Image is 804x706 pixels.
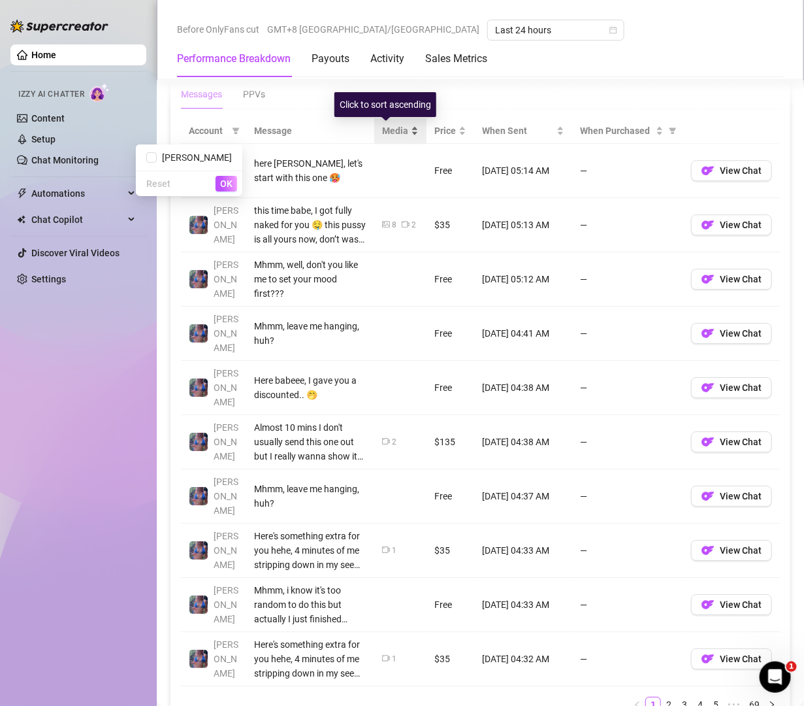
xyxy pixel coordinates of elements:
[720,382,762,393] span: View Chat
[701,652,715,665] img: OF
[31,134,56,144] a: Setup
[31,183,124,204] span: Automations
[572,578,683,632] td: —
[177,20,259,39] span: Before OnlyFans cut
[482,124,554,138] span: When Sent
[254,373,366,402] div: Here babeee, I gave you a discounted.. 🤭
[609,26,617,34] span: calendar
[254,203,366,246] div: this time babe, I got fully naked for you 🤤 this pussy is all yours now, don’t waste it ;)
[189,487,208,505] img: Jaylie
[254,583,366,626] div: Mhmm, i know it's too random to do this but actually I just finished filming new content.. Lemme ...
[572,198,683,252] td: —
[760,662,791,693] iframe: Intercom live chat
[474,578,572,632] td: [DATE] 04:33 AM
[691,169,772,179] a: OFView Chat
[214,585,238,624] span: [PERSON_NAME]
[31,50,56,60] a: Home
[214,368,238,407] span: [PERSON_NAME]
[691,431,772,452] button: OFView Chat
[232,127,240,135] span: filter
[426,198,474,252] td: $35
[691,223,772,233] a: OFView Chat
[216,176,237,192] button: OK
[691,657,772,667] a: OFView Chat
[720,274,762,284] span: View Chat
[691,323,772,344] button: OFView Chat
[243,87,265,101] div: PPVs
[691,594,772,615] button: OFView Chat
[254,420,366,463] div: Almost 10 mins I don't usually send this one out but I really wanna show it to you babe 👀🥹 here's...
[666,121,679,141] span: filter
[141,176,176,192] button: Reset
[177,51,291,67] div: Performance Breakdown
[580,124,653,138] span: When Purchased
[31,274,66,284] a: Settings
[701,164,715,177] img: OF
[254,637,366,681] div: Here's something extra for you hehe, 4 minutes of me stripping down in my see through lingerie, m...
[701,598,715,611] img: OF
[31,209,124,230] span: Chat Copilot
[474,307,572,361] td: [DATE] 04:41 AM
[495,20,617,40] span: Last 24 hours
[572,118,683,144] th: When Purchased
[392,545,396,557] div: 1
[572,307,683,361] td: —
[254,482,366,511] div: Mhmm, leave me hanging, huh?
[691,214,772,235] button: OFView Chat
[382,546,390,554] span: video-camera
[374,118,426,144] th: Media
[189,378,208,397] img: Jaylie
[392,653,396,665] div: 1
[786,662,797,672] span: 1
[474,144,572,198] td: [DATE] 05:14 AM
[426,118,474,144] th: Price
[691,331,772,342] a: OFView Chat
[189,216,208,234] img: Jaylie
[701,218,715,231] img: OF
[572,361,683,415] td: —
[691,386,772,396] a: OFView Chat
[334,92,436,117] div: Click to sort ascending
[392,436,396,448] div: 2
[720,599,762,610] span: View Chat
[474,469,572,524] td: [DATE] 04:37 AM
[474,198,572,252] td: [DATE] 05:13 AM
[691,377,772,398] button: OFView Chat
[691,540,772,561] button: OFView Chat
[254,319,366,348] div: Mhmm, leave me hanging, huh?
[426,524,474,578] td: $35
[426,252,474,307] td: Free
[402,220,410,228] span: video-camera
[189,124,227,138] span: Account
[691,160,772,181] button: OFView Chat
[701,435,715,448] img: OF
[312,51,349,67] div: Payouts
[572,252,683,307] td: —
[701,490,715,503] img: OF
[720,654,762,664] span: View Chat
[267,20,479,39] span: GMT+8 [GEOGRAPHIC_DATA]/[GEOGRAPHIC_DATA]
[572,632,683,686] td: —
[214,422,238,462] span: [PERSON_NAME]
[89,83,110,102] img: AI Chatter
[572,144,683,198] td: —
[18,88,84,101] span: Izzy AI Chatter
[254,529,366,572] div: Here's something extra for you hehe, 4 minutes of me stripping down in my see through lingerie, m...
[382,220,390,228] span: picture
[382,124,408,138] span: Media
[17,215,25,224] img: Chat Copilot
[426,578,474,632] td: Free
[426,415,474,469] td: $135
[474,252,572,307] td: [DATE] 05:12 AM
[31,155,99,165] a: Chat Monitoring
[189,433,208,451] img: Jaylie
[474,361,572,415] td: [DATE] 04:38 AM
[720,545,762,556] span: View Chat
[434,124,456,138] span: Price
[254,156,366,185] div: here [PERSON_NAME], let's start with this one 🥵
[572,469,683,524] td: —
[10,20,108,33] img: logo-BBDzfeDw.svg
[214,531,238,570] span: [PERSON_NAME]
[189,270,208,288] img: Jaylie
[425,51,487,67] div: Sales Metrics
